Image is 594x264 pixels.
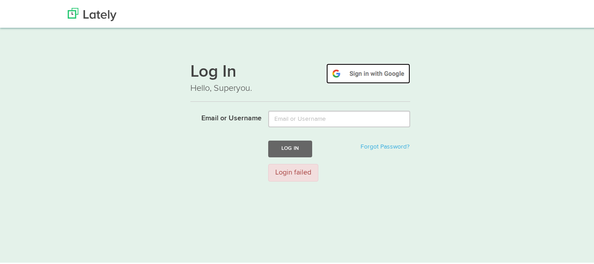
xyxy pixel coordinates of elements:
[361,142,409,149] a: Forgot Password?
[268,109,410,126] input: Email or Username
[68,7,117,20] img: Lately
[190,62,410,81] h1: Log In
[326,62,410,82] img: google-signin.png
[184,109,262,123] label: Email or Username
[190,81,410,93] p: Hello, Superyou.
[268,139,312,156] button: Log In
[268,163,318,181] div: Login failed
